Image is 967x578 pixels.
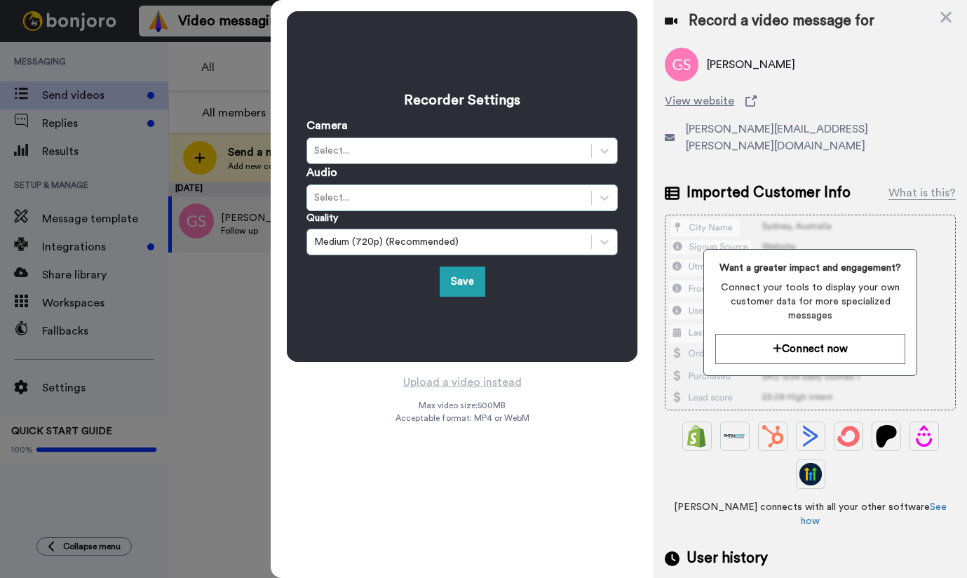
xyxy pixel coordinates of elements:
span: [PERSON_NAME] connects with all your other software [665,500,956,528]
img: ConvertKit [837,425,860,448]
span: Max video size: 500 MB [419,400,506,411]
span: [PERSON_NAME][EMAIL_ADDRESS][PERSON_NAME][DOMAIN_NAME] [686,121,956,154]
div: Medium (720p) (Recommended) [314,235,584,249]
img: ActiveCampaign [799,425,822,448]
img: Hubspot [762,425,784,448]
img: Shopify [686,425,708,448]
span: Imported Customer Info [687,182,851,203]
div: Select... [314,191,584,205]
img: Ontraport [724,425,746,448]
button: Upload a video instead [399,373,526,391]
div: Select... [314,144,584,158]
label: Quality [306,211,338,225]
span: Acceptable format: MP4 or WebM [395,412,529,424]
img: Drip [913,425,935,448]
a: View website [665,93,956,109]
a: See how [801,502,947,526]
span: View website [665,93,734,109]
span: Connect your tools to display your own customer data for more specialized messages [715,281,905,323]
img: GoHighLevel [799,463,822,485]
label: Camera [306,117,348,134]
div: What is this? [888,184,956,201]
img: Patreon [875,425,898,448]
button: Connect now [715,334,905,364]
button: Save [440,267,485,297]
span: User history [687,548,768,569]
span: Want a greater impact and engagement? [715,261,905,275]
label: Audio [306,164,337,181]
h3: Recorder Settings [306,90,618,110]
